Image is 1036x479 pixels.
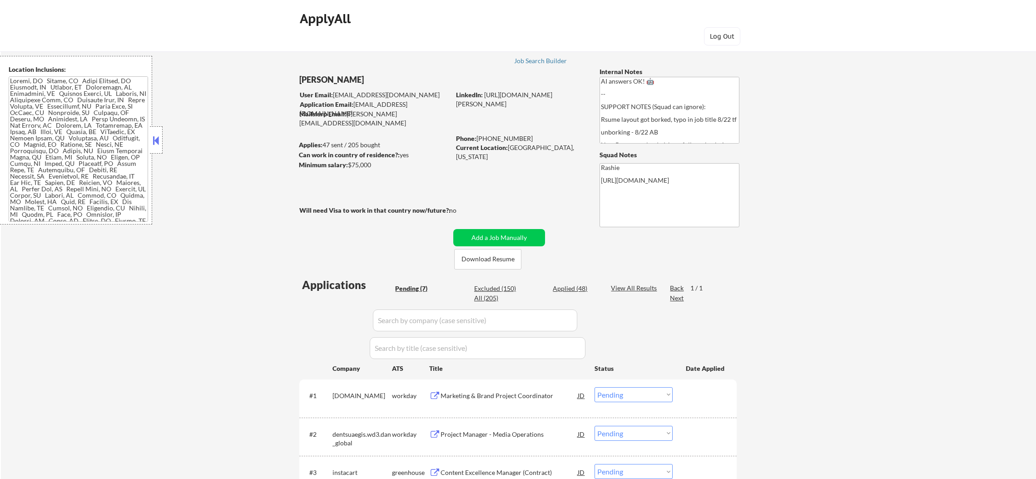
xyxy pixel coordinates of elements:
div: #2 [309,430,325,439]
a: Job Search Builder [514,57,567,66]
div: #3 [309,468,325,477]
div: ATS [392,364,429,373]
div: Marketing & Brand Project Coordinator [441,391,578,400]
div: $75,000 [299,160,450,170]
strong: Current Location: [456,144,508,151]
div: All (205) [474,294,520,303]
strong: Applies: [299,141,322,149]
strong: Can work in country of residence?: [299,151,400,159]
div: [PHONE_NUMBER] [456,134,585,143]
strong: Application Email: [300,100,353,108]
input: Search by company (case sensitive) [373,309,577,331]
div: yes [299,150,447,160]
div: Pending (7) [395,284,441,293]
div: workday [392,391,429,400]
div: Back [670,284,684,293]
button: Download Resume [454,249,521,269]
div: [GEOGRAPHIC_DATA], [US_STATE] [456,143,585,161]
strong: Minimum salary: [299,161,348,169]
div: Date Applied [686,364,726,373]
div: Status [595,360,673,376]
div: Excluded (150) [474,284,520,293]
div: workday [392,430,429,439]
div: [DOMAIN_NAME] [332,391,392,400]
div: Title [429,364,586,373]
div: #1 [309,391,325,400]
div: ApplyAll [300,11,353,26]
button: Add a Job Manually [453,229,545,246]
strong: Mailslurp Email: [299,110,347,118]
div: Project Manager - Media Operations [441,430,578,439]
div: dentsuaegis.wd3.dan_global [332,430,392,448]
div: Applied (48) [553,284,598,293]
button: Log Out [704,27,740,45]
strong: Will need Visa to work in that country now/future?: [299,206,451,214]
div: instacart [332,468,392,477]
div: Next [670,294,684,303]
div: Location Inclusions: [9,65,149,74]
div: 47 sent / 205 bought [299,140,450,150]
div: [PERSON_NAME][EMAIL_ADDRESS][DOMAIN_NAME] [299,110,450,127]
input: Search by title (case sensitive) [370,337,585,359]
div: Content Excellence Manager (Contract) [441,468,578,477]
strong: Phone: [456,135,476,142]
div: Company [332,364,392,373]
strong: LinkedIn: [456,91,483,99]
div: greenhouse [392,468,429,477]
div: View All Results [611,284,659,293]
div: Applications [302,279,392,290]
div: 1 / 1 [690,284,711,293]
strong: User Email: [300,91,333,99]
div: [EMAIL_ADDRESS][DOMAIN_NAME] [300,100,450,118]
div: Job Search Builder [514,58,567,64]
div: JD [577,387,586,404]
div: Squad Notes [600,150,739,160]
div: [EMAIL_ADDRESS][DOMAIN_NAME] [300,90,450,100]
div: [PERSON_NAME] [299,74,486,85]
div: JD [577,426,586,442]
div: Internal Notes [600,67,739,76]
div: no [449,206,475,215]
a: [URL][DOMAIN_NAME][PERSON_NAME] [456,91,552,108]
